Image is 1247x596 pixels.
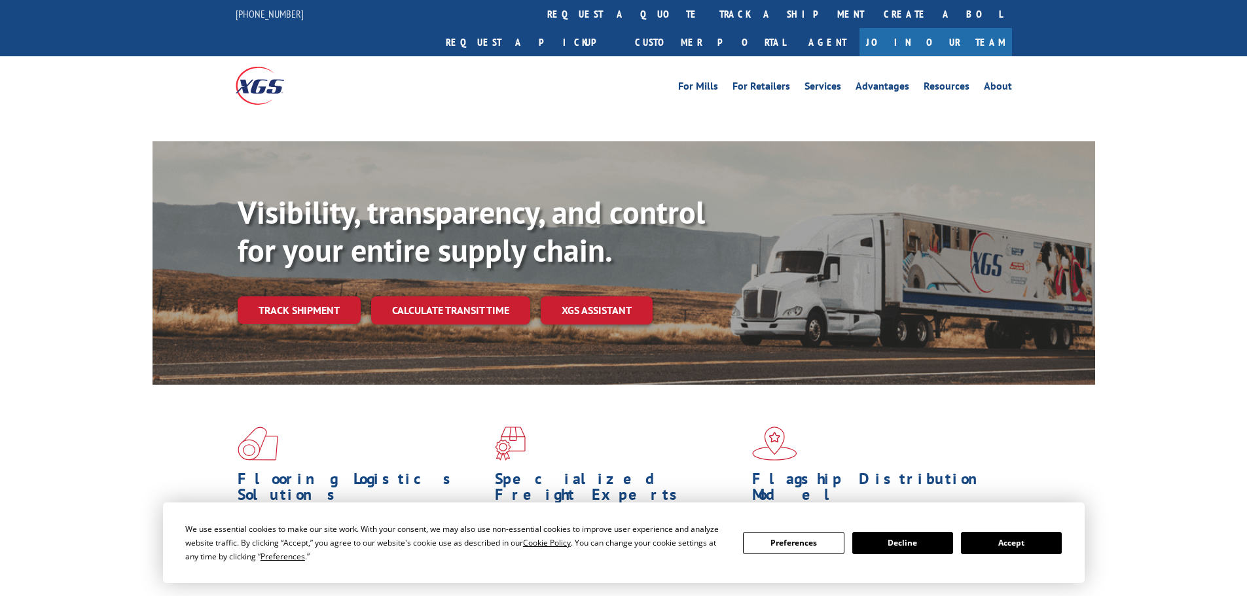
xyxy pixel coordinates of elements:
[163,502,1085,583] div: Cookie Consent Prompt
[371,296,530,324] a: Calculate transit time
[238,296,361,324] a: Track shipment
[795,28,859,56] a: Agent
[236,7,304,20] a: [PHONE_NUMBER]
[238,471,485,509] h1: Flooring Logistics Solutions
[859,28,1012,56] a: Join Our Team
[752,471,1000,509] h1: Flagship Distribution Model
[984,81,1012,96] a: About
[743,532,844,554] button: Preferences
[185,522,727,563] div: We use essential cookies to make our site work. With your consent, we may also use non-essential ...
[678,81,718,96] a: For Mills
[495,471,742,509] h1: Specialized Freight Experts
[752,427,797,461] img: xgs-icon-flagship-distribution-model-red
[261,551,305,562] span: Preferences
[238,427,278,461] img: xgs-icon-total-supply-chain-intelligence-red
[852,532,953,554] button: Decline
[625,28,795,56] a: Customer Portal
[924,81,969,96] a: Resources
[523,537,571,548] span: Cookie Policy
[238,192,705,270] b: Visibility, transparency, and control for your entire supply chain.
[732,81,790,96] a: For Retailers
[541,296,653,324] a: XGS ASSISTANT
[961,532,1062,554] button: Accept
[804,81,841,96] a: Services
[495,427,526,461] img: xgs-icon-focused-on-flooring-red
[856,81,909,96] a: Advantages
[436,28,625,56] a: Request a pickup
